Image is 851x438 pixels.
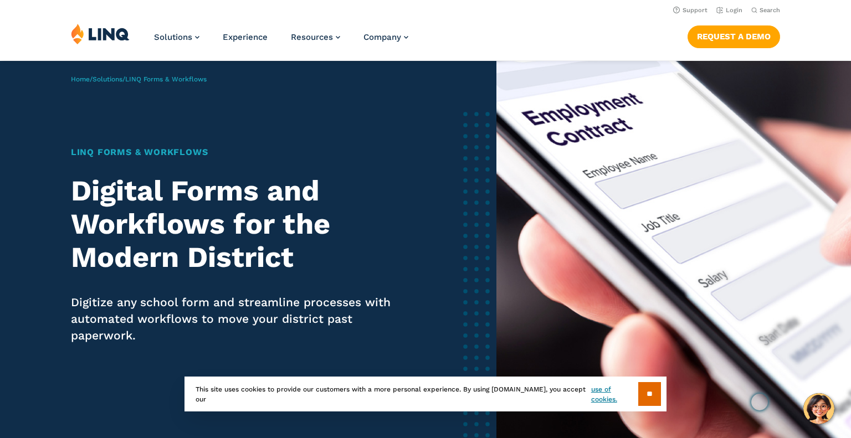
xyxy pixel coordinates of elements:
[688,23,780,48] nav: Button Navigation
[71,146,406,159] h1: LINQ Forms & Workflows
[223,32,268,42] a: Experience
[760,7,780,14] span: Search
[71,174,406,274] h2: Digital Forms and Workflows for the Modern District
[803,393,834,424] button: Hello, have a question? Let’s chat.
[125,75,207,83] span: LINQ Forms & Workflows
[154,23,408,60] nav: Primary Navigation
[363,32,401,42] span: Company
[363,32,408,42] a: Company
[154,32,192,42] span: Solutions
[716,7,742,14] a: Login
[291,32,333,42] span: Resources
[154,32,199,42] a: Solutions
[184,377,667,411] div: This site uses cookies to provide our customers with a more personal experience. By using [DOMAIN...
[751,6,780,14] button: Open Search Bar
[591,384,638,404] a: use of cookies.
[688,25,780,48] a: Request a Demo
[71,294,406,344] p: Digitize any school form and streamline processes with automated workflows to move your district ...
[71,23,130,44] img: LINQ | K‑12 Software
[93,75,122,83] a: Solutions
[673,7,708,14] a: Support
[71,75,90,83] a: Home
[71,75,207,83] span: / /
[291,32,340,42] a: Resources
